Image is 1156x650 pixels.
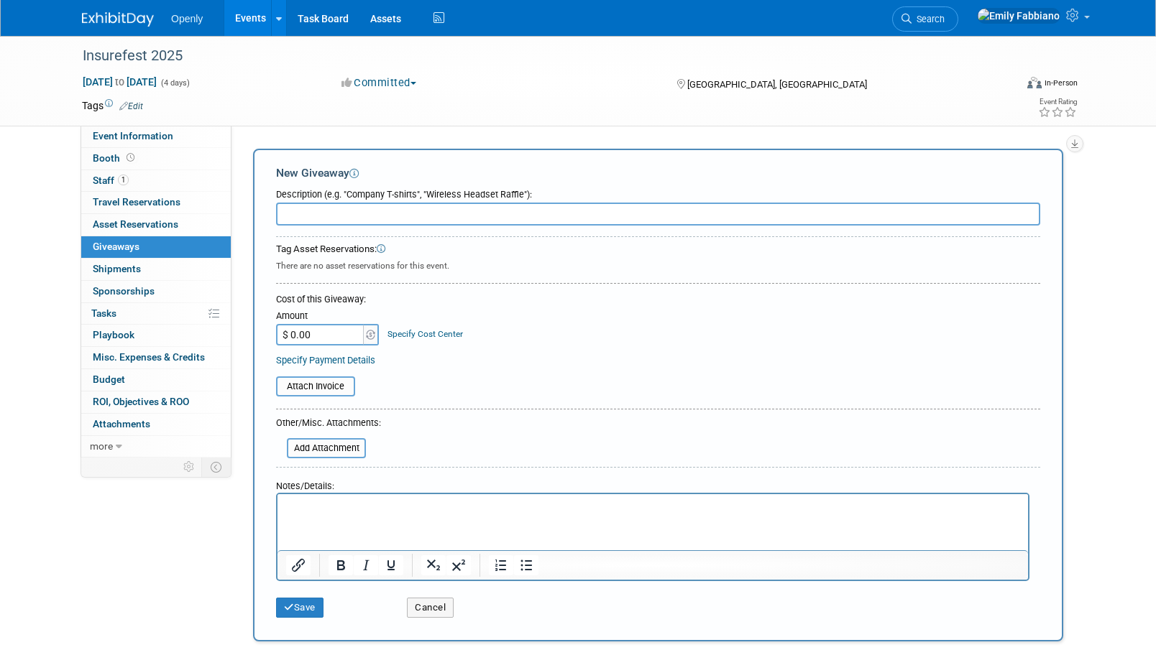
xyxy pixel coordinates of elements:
[81,148,231,170] a: Booth
[202,458,231,476] td: Toggle Event Tabs
[90,440,113,452] span: more
[93,241,139,252] span: Giveaways
[93,152,137,164] span: Booth
[93,285,155,297] span: Sponsorships
[81,170,231,192] a: Staff1
[1044,78,1078,88] div: In-Person
[379,555,403,575] button: Underline
[336,75,422,90] button: Committed
[177,458,202,476] td: Personalize Event Tab Strip
[81,192,231,213] a: Travel Reservations
[1027,77,1042,88] img: Format-Inperson.png
[276,293,1040,306] div: Cost of this Giveaway:
[912,14,945,24] span: Search
[276,598,324,618] button: Save
[113,76,127,88] span: to
[81,214,231,236] a: Asset Reservations
[82,12,154,27] img: ExhibitDay
[119,101,143,111] a: Edit
[81,436,231,458] a: more
[93,196,180,208] span: Travel Reservations
[124,152,137,163] span: Booth not reserved yet
[78,43,993,69] div: Insurefest 2025
[276,310,380,324] div: Amount
[93,373,125,385] span: Budget
[82,98,143,113] td: Tags
[81,391,231,413] a: ROI, Objectives & ROO
[93,130,173,141] span: Event Information
[407,598,454,618] button: Cancel
[276,243,1040,256] div: Tag Asset Reservations:
[977,8,1060,24] img: Emily Fabbiano
[276,355,375,366] a: Specify Payment Details
[93,351,205,363] span: Misc. Expenses & Credits
[421,555,446,575] button: Subscript
[91,307,116,319] span: Tasks
[1038,98,1077,106] div: Event Rating
[276,256,1040,272] div: There are no asset reservations for this event.
[171,13,203,24] span: Openly
[892,6,958,32] a: Search
[276,473,1029,493] div: Notes/Details:
[930,75,1078,96] div: Event Format
[286,555,311,575] button: Insert/edit link
[354,555,378,575] button: Italic
[489,555,513,575] button: Numbered list
[118,175,129,185] span: 1
[276,182,1040,201] div: Description (e.g. "Company T-shirts", "Wireless Headset Raffle"):
[387,329,463,339] a: Specify Cost Center
[329,555,353,575] button: Bold
[277,494,1028,550] iframe: Rich Text Area
[81,347,231,368] a: Misc. Expenses & Credits
[81,259,231,280] a: Shipments
[81,325,231,346] a: Playbook
[81,414,231,435] a: Attachments
[93,396,189,407] span: ROI, Objectives & ROO
[81,126,231,147] a: Event Information
[93,263,141,274] span: Shipments
[514,555,538,575] button: Bullet list
[160,78,190,88] span: (4 days)
[81,303,231,325] a: Tasks
[81,281,231,302] a: Sponsorships
[81,369,231,391] a: Budget
[93,218,178,230] span: Asset Reservations
[93,418,150,430] span: Attachments
[276,165,1040,181] div: New Giveaway
[82,75,157,88] span: [DATE] [DATE]
[446,555,471,575] button: Superscript
[81,236,231,258] a: Giveaways
[93,329,134,340] span: Playbook
[687,79,867,90] span: [GEOGRAPHIC_DATA], [GEOGRAPHIC_DATA]
[276,417,381,433] div: Other/Misc. Attachments:
[93,175,129,186] span: Staff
